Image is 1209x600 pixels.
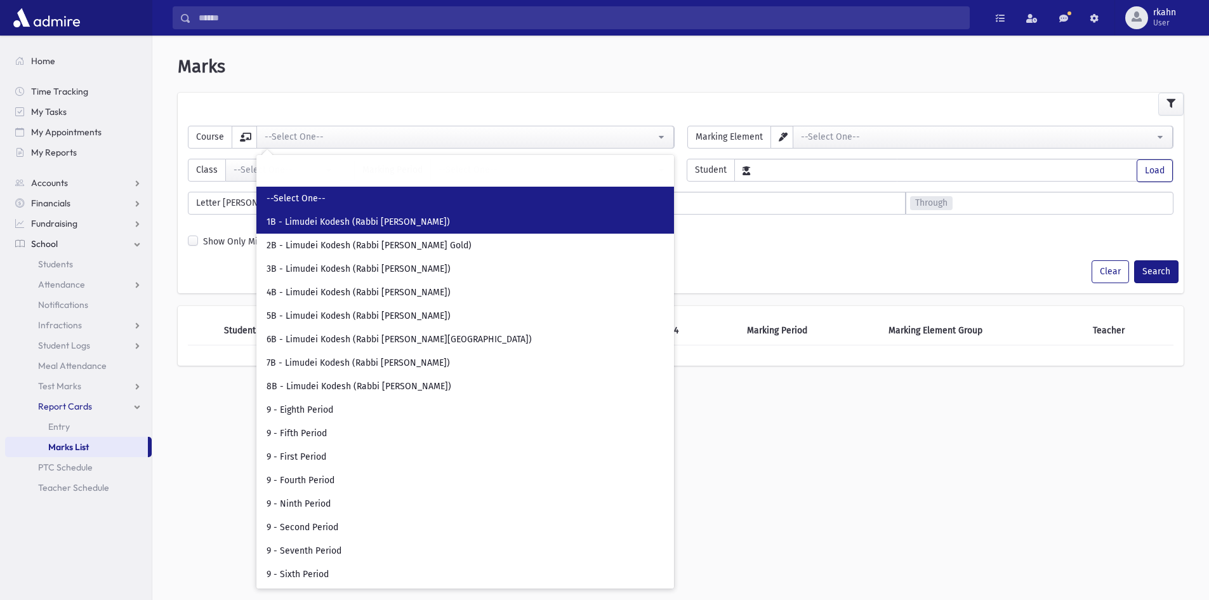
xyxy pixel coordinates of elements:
button: Load [1137,159,1173,182]
span: Infractions [38,319,82,331]
span: Students [38,258,73,270]
span: Entry [48,421,70,432]
a: My Tasks [5,102,152,122]
div: --Select One-- [234,163,323,177]
span: 6B - Limudei Kodesh (Rabbi [PERSON_NAME][GEOGRAPHIC_DATA]) [267,333,532,346]
button: --Select One-- [225,159,341,182]
span: 3B - Limudei Kodesh (Rabbi [PERSON_NAME]) [267,263,451,276]
span: School [31,238,58,250]
span: Notifications [38,299,88,310]
span: Marks [178,56,225,77]
span: Home [31,55,55,67]
a: Financials [5,193,152,213]
img: AdmirePro [10,5,83,30]
th: Student [216,316,305,345]
span: 9 - Second Period [267,521,338,534]
span: Class [188,159,226,182]
span: Accounts [31,177,68,189]
span: 9 - Eighth Period [267,404,333,417]
a: Entry [5,417,152,437]
a: Teacher Schedule [5,477,152,498]
span: 9 - Sixth Period [267,568,329,581]
span: Marks List [48,441,89,453]
span: My Appointments [31,126,102,138]
span: Course [188,126,232,149]
span: My Reports [31,147,77,158]
span: 8B - Limudei Kodesh (Rabbi [PERSON_NAME]) [267,380,451,393]
a: School [5,234,152,254]
input: Search [261,163,669,184]
span: Marking Element [687,126,771,149]
a: Meal Attendance [5,356,152,376]
span: PTC Schedule [38,462,93,473]
a: Infractions [5,315,152,335]
a: PTC Schedule [5,457,152,477]
span: User [1153,18,1176,28]
span: --Select One-- [267,192,326,205]
a: Accounts [5,173,152,193]
span: Meal Attendance [38,360,107,371]
span: Attendance [38,279,85,290]
th: Marking Period [739,316,881,345]
button: Clear [1092,260,1129,283]
span: My Tasks [31,106,67,117]
th: Comment 4 [625,316,739,345]
a: Home [5,51,152,71]
button: --Select One-- [256,126,674,149]
a: Report Cards [5,396,152,417]
span: Report Cards [38,401,92,412]
div: --Select One-- [265,130,656,143]
span: Teacher Schedule [38,482,109,493]
button: --Select One-- [793,126,1173,149]
span: 9 - First Period [267,451,326,463]
a: My Appointments [5,122,152,142]
input: Search [191,6,969,29]
span: 9 - Fifth Period [267,427,327,440]
span: Time Tracking [31,86,88,97]
span: 2B - Limudei Kodesh (Rabbi [PERSON_NAME] Gold) [267,239,472,252]
div: --Select One-- [801,130,1155,143]
a: Students [5,254,152,274]
span: Financials [31,197,70,209]
span: 9 - Ninth Period [267,498,331,510]
span: Letter [PERSON_NAME] [188,192,297,215]
a: Notifications [5,295,152,315]
span: 9 - Fourth Period [267,474,334,487]
span: Test Marks [38,380,81,392]
a: My Reports [5,142,152,163]
span: Fundraising [31,218,77,229]
span: Student Logs [38,340,90,351]
label: Show Only Missing Marks [203,235,305,248]
span: 7B - Limudei Kodesh (Rabbi [PERSON_NAME]) [267,357,450,370]
span: Student [687,159,735,182]
button: Search [1134,260,1179,283]
a: Test Marks [5,376,152,396]
span: rkahn [1153,8,1176,18]
span: 4B - Limudei Kodesh (Rabbi [PERSON_NAME]) [267,286,451,299]
a: Marks List [5,437,148,457]
a: Fundraising [5,213,152,234]
th: Marking Element Group [881,316,1085,345]
span: 9 - Seventh Period [267,545,341,557]
a: Time Tracking [5,81,152,102]
span: 5B - Limudei Kodesh (Rabbi [PERSON_NAME]) [267,310,451,323]
span: Through [910,196,953,210]
a: Attendance [5,274,152,295]
th: Teacher [1085,316,1173,345]
a: Student Logs [5,335,152,356]
span: 1B - Limudei Kodesh (Rabbi [PERSON_NAME]) [267,216,450,229]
